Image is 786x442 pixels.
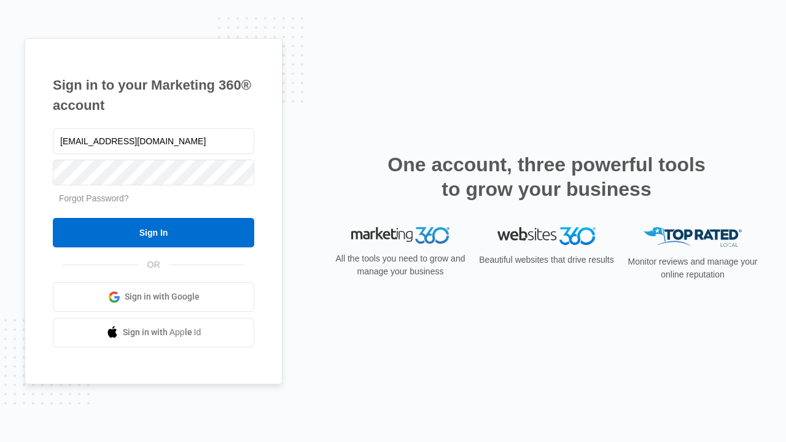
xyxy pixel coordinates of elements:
[123,326,201,339] span: Sign in with Apple Id
[384,152,709,201] h2: One account, three powerful tools to grow your business
[497,227,596,245] img: Websites 360
[53,318,254,347] a: Sign in with Apple Id
[644,227,742,247] img: Top Rated Local
[478,254,615,266] p: Beautiful websites that drive results
[53,218,254,247] input: Sign In
[351,227,449,244] img: Marketing 360
[53,282,254,312] a: Sign in with Google
[53,75,254,115] h1: Sign in to your Marketing 360® account
[332,252,469,278] p: All the tools you need to grow and manage your business
[139,258,169,271] span: OR
[53,128,254,154] input: Email
[125,290,200,303] span: Sign in with Google
[59,193,129,203] a: Forgot Password?
[624,255,761,281] p: Monitor reviews and manage your online reputation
